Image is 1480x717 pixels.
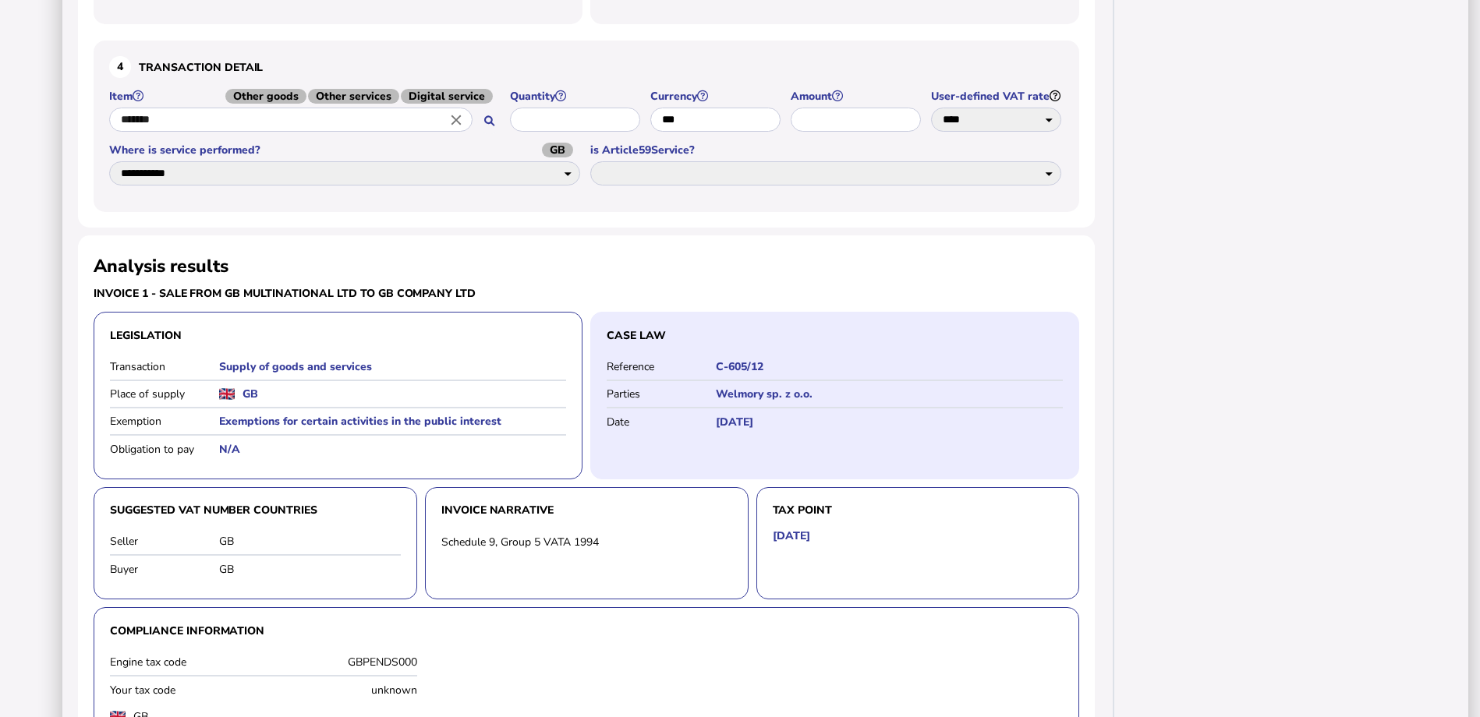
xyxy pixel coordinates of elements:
[109,56,1064,78] h3: Transaction detail
[219,562,401,577] div: GB
[243,387,258,401] h5: GB
[267,655,417,669] div: GBPENDS000
[110,328,566,343] h3: Legislation
[308,89,399,104] span: Other services
[607,387,716,401] label: Parties
[791,89,923,104] label: Amount
[110,387,219,401] label: Place of supply
[110,503,401,517] h3: Suggested VAT number countries
[109,89,502,104] label: Item
[109,143,582,157] label: Where is service performed?
[219,534,401,549] div: GB
[607,415,716,429] label: Date
[110,534,219,549] label: Seller
[219,388,235,400] img: gb.png
[590,143,1064,157] label: is Article59Service?
[110,562,219,577] label: Buyer
[109,56,131,78] div: 4
[267,683,417,698] div: unknown
[219,414,566,429] h5: Exemptions for certain activities in the public interest
[94,41,1079,211] section: Define the item, and answer additional questions
[441,535,732,549] div: Schedule 9, Group 5 VATA 1994
[476,109,502,135] button: Search for an item by HS code or use natural language description
[607,328,1063,343] h3: Case law
[219,442,566,457] h5: N/A
[716,359,1063,374] h5: C‑605/12
[94,254,228,278] h2: Analysis results
[94,286,582,301] h3: Invoice 1 - sale from GB Multinational Ltd to GB Company Ltd
[773,503,1064,517] h3: Tax point
[650,89,783,104] label: Currency
[110,683,260,698] label: Your tax code
[441,503,732,517] h3: Invoice narrative
[607,359,716,374] label: Reference
[542,143,573,157] span: GB
[225,89,306,104] span: Other goods
[110,655,260,669] label: Engine tax code
[716,415,1063,429] h5: [DATE]
[448,111,465,128] i: Close
[110,359,219,374] label: Transaction
[219,359,566,374] h5: Supply of goods and services
[773,528,810,543] h5: [DATE]
[510,89,643,104] label: Quantity
[401,89,493,104] span: Digital service
[110,442,219,457] label: Obligation to pay
[716,387,1063,401] h5: Welmory sp. z o.o.
[110,414,219,429] label: Exemption
[110,623,1063,638] h3: Compliance information
[931,89,1064,104] label: User-defined VAT rate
